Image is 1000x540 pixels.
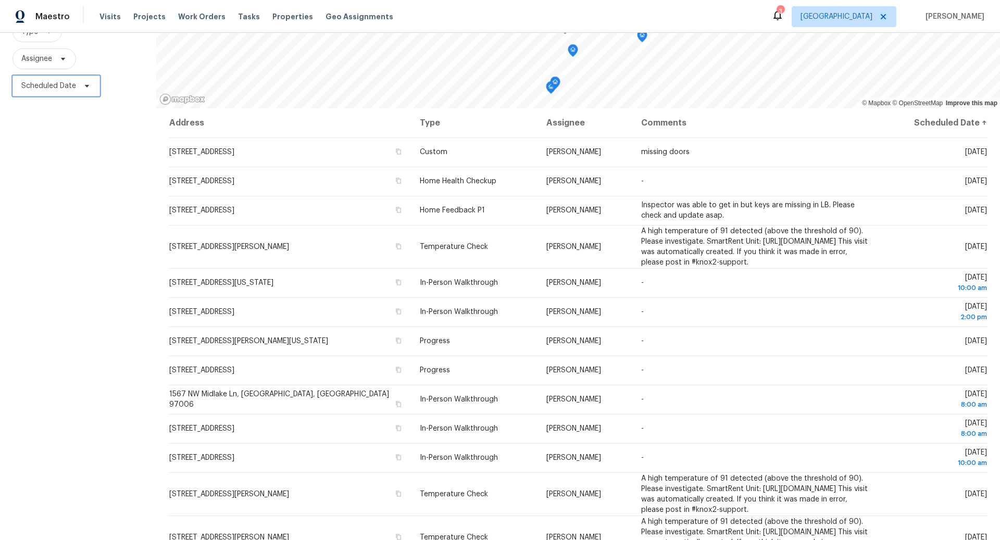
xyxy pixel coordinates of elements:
span: [DATE] [965,243,987,250]
span: [STREET_ADDRESS] [169,308,234,316]
span: [DATE] [887,449,987,468]
span: Tasks [238,13,260,20]
button: Copy Address [394,147,403,156]
span: In-Person Walkthrough [420,425,498,432]
a: Improve this map [946,99,997,107]
span: 1567 NW Midlake Ln, [GEOGRAPHIC_DATA], [GEOGRAPHIC_DATA] 97006 [169,391,389,408]
div: 8:00 am [887,399,987,410]
a: Mapbox [862,99,891,107]
span: Properties [272,11,313,22]
span: [STREET_ADDRESS][PERSON_NAME][US_STATE] [169,337,328,345]
span: Scheduled Date [21,81,76,91]
span: Inspector was able to get in but keys are missing in LB. Please check and update asap. [641,202,855,219]
span: [DATE] [965,367,987,374]
button: Copy Address [394,489,403,498]
span: [STREET_ADDRESS][PERSON_NAME] [169,491,289,498]
span: Custom [420,148,447,156]
span: Temperature Check [420,243,488,250]
span: missing doors [641,148,690,156]
span: Progress [420,337,450,345]
span: Temperature Check [420,491,488,498]
a: OpenStreetMap [892,99,943,107]
div: 8:00 am [887,429,987,439]
span: - [641,367,644,374]
div: Map marker [637,30,647,46]
span: Projects [133,11,166,22]
span: [DATE] [965,491,987,498]
span: [PERSON_NAME] [546,337,601,345]
span: Work Orders [178,11,226,22]
div: Map marker [568,44,578,60]
span: [PERSON_NAME] [546,454,601,461]
span: Assignee [21,54,52,64]
span: In-Person Walkthrough [420,308,498,316]
div: Map marker [546,81,556,97]
div: 2:00 pm [887,312,987,322]
th: Type [411,108,537,137]
span: [PERSON_NAME] [546,178,601,185]
span: [STREET_ADDRESS] [169,454,234,461]
span: [PERSON_NAME] [546,207,601,214]
th: Comments [633,108,879,137]
div: 10:00 am [887,458,987,468]
span: [PERSON_NAME] [546,243,601,250]
span: - [641,178,644,185]
span: Home Health Checkup [420,178,496,185]
button: Copy Address [394,242,403,251]
a: Mapbox homepage [159,93,205,105]
div: 3 [777,6,784,17]
div: 10:00 am [887,283,987,293]
span: [DATE] [887,420,987,439]
span: [PERSON_NAME] [546,491,601,498]
span: - [641,308,644,316]
span: A high temperature of 91 detected (above the threshold of 90). Please investigate. SmartRent Unit... [641,228,868,266]
span: [DATE] [965,148,987,156]
span: - [641,425,644,432]
button: Copy Address [394,205,403,215]
span: [DATE] [965,337,987,345]
span: - [641,337,644,345]
span: Home Feedback P1 [420,207,485,214]
span: In-Person Walkthrough [420,396,498,403]
span: [GEOGRAPHIC_DATA] [801,11,872,22]
span: - [641,396,644,403]
button: Copy Address [394,176,403,185]
span: - [641,454,644,461]
span: [PERSON_NAME] [546,279,601,286]
button: Copy Address [394,307,403,316]
th: Address [169,108,411,137]
span: Visits [99,11,121,22]
span: In-Person Walkthrough [420,454,498,461]
button: Copy Address [394,453,403,462]
span: [STREET_ADDRESS] [169,148,234,156]
span: Geo Assignments [326,11,393,22]
span: [DATE] [887,274,987,293]
span: [DATE] [965,207,987,214]
span: In-Person Walkthrough [420,279,498,286]
span: [STREET_ADDRESS][US_STATE] [169,279,273,286]
button: Copy Address [394,365,403,374]
span: [PERSON_NAME] [546,396,601,403]
button: Copy Address [394,399,403,409]
span: [STREET_ADDRESS] [169,178,234,185]
span: [PERSON_NAME] [546,425,601,432]
span: [STREET_ADDRESS] [169,207,234,214]
span: Progress [420,367,450,374]
span: [PERSON_NAME] [546,148,601,156]
span: A high temperature of 91 detected (above the threshold of 90). Please investigate. SmartRent Unit... [641,475,868,513]
span: [STREET_ADDRESS] [169,425,234,432]
th: Scheduled Date ↑ [879,108,988,137]
span: [DATE] [965,178,987,185]
span: [DATE] [887,303,987,322]
span: [PERSON_NAME] [546,308,601,316]
span: Maestro [35,11,70,22]
span: [STREET_ADDRESS] [169,367,234,374]
span: - [641,279,644,286]
span: [DATE] [887,391,987,410]
th: Assignee [538,108,633,137]
button: Copy Address [394,336,403,345]
button: Copy Address [394,278,403,287]
span: [PERSON_NAME] [921,11,984,22]
div: Map marker [550,77,560,93]
span: [STREET_ADDRESS][PERSON_NAME] [169,243,289,250]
